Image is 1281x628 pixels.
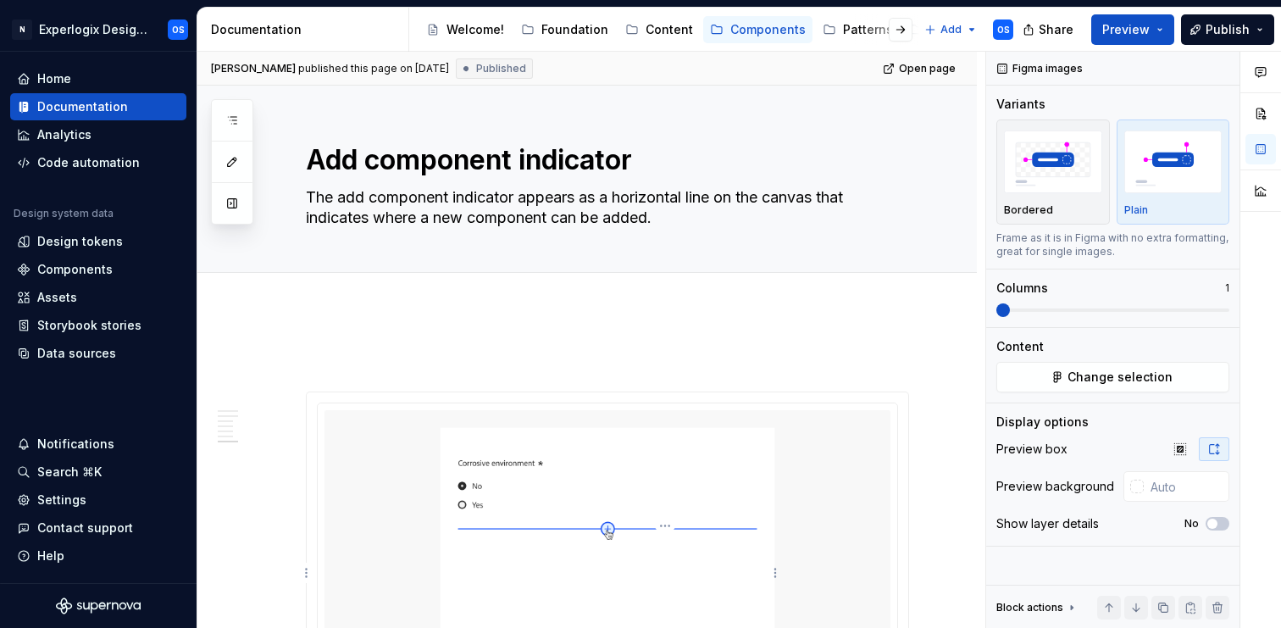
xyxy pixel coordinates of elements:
button: Help [10,542,186,570]
div: Block actions [996,596,1079,620]
div: OS [997,23,1010,36]
a: Design tokens [10,228,186,255]
div: Search ⌘K [37,464,102,481]
div: Foundation [541,21,608,38]
div: Show layer details [996,515,1099,532]
div: OS [172,23,185,36]
button: Change selection [996,362,1229,392]
div: Help [37,547,64,564]
div: Design tokens [37,233,123,250]
svg: Supernova Logo [56,597,141,614]
button: Add [919,18,983,42]
button: NExperlogix Design SystemOS [3,11,193,47]
span: Preview [1102,21,1150,38]
textarea: The add component indicator appears as a horizontal line on the canvas that indicates where a new... [302,184,906,231]
div: Content [996,338,1044,355]
a: Documentation [10,93,186,120]
div: Storybook stories [37,317,141,334]
span: Add [940,23,962,36]
div: Patterns [843,21,893,38]
a: Foundation [514,16,615,43]
div: Code automation [37,154,140,171]
a: Open page [878,57,963,81]
div: Settings [37,492,86,509]
button: Notifications [10,431,186,458]
a: Data sources [10,340,186,367]
button: Publish [1181,14,1274,45]
p: 1 [1225,281,1229,295]
p: Plain [1124,203,1148,217]
div: Content [646,21,693,38]
span: Published [476,62,526,75]
input: Auto [1144,471,1229,502]
img: placeholder [1124,131,1223,192]
div: Experlogix Design System [39,21,147,38]
button: Contact support [10,514,186,542]
div: Page tree [419,13,916,47]
div: Data sources [37,345,116,362]
div: Welcome! [446,21,504,38]
a: Assets [10,284,186,311]
span: Open page [899,62,956,75]
div: Preview box [996,441,1067,458]
span: Share [1039,21,1073,38]
button: placeholderBordered [996,119,1110,225]
div: Analytics [37,126,91,143]
button: Share [1014,14,1084,45]
div: Variants [996,96,1045,113]
span: Change selection [1067,369,1173,386]
div: Preview background [996,478,1114,495]
div: Assets [37,289,77,306]
a: Storybook stories [10,312,186,339]
span: Publish [1206,21,1250,38]
button: placeholderPlain [1117,119,1230,225]
div: Display options [996,414,1089,431]
a: Content [618,16,700,43]
label: No [1184,517,1199,531]
a: Patterns [816,16,900,43]
div: Frame as it is in Figma with no extra formatting, great for single images. [996,231,1229,258]
a: Home [10,65,186,92]
div: Documentation [37,98,128,115]
a: Welcome! [419,16,511,43]
button: Search ⌘K [10,458,186,486]
div: Documentation [211,21,402,38]
textarea: Add component indicator [302,140,906,181]
a: Settings [10,486,186,514]
a: Code automation [10,149,186,176]
div: Components [730,21,806,38]
p: Bordered [1004,203,1053,217]
div: Home [37,70,71,87]
div: N [12,19,32,40]
div: Components [37,261,113,278]
div: Notifications [37,436,114,453]
img: placeholder [1004,131,1102,192]
span: [PERSON_NAME] [211,62,296,75]
div: Design system data [14,207,114,220]
a: Components [10,256,186,283]
button: Preview [1091,14,1174,45]
div: Contact support [37,520,133,536]
a: Analytics [10,121,186,148]
div: Block actions [996,601,1063,614]
div: Columns [996,280,1048,297]
div: published this page on [DATE] [298,62,449,75]
a: Components [703,16,812,43]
